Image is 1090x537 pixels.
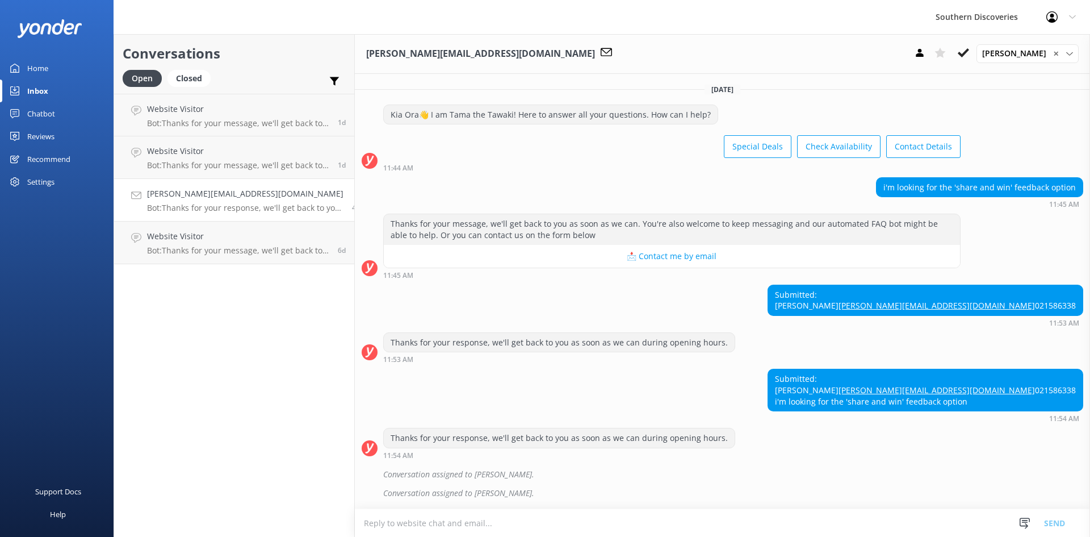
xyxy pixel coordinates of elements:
[366,47,595,61] h3: [PERSON_NAME][EMAIL_ADDRESS][DOMAIN_NAME]
[383,356,413,363] strong: 11:53 AM
[147,203,343,213] p: Bot: Thanks for your response, we'll get back to you as soon as we can during opening hours.
[797,135,881,158] button: Check Availability
[384,245,960,268] button: 📩 Contact me by email
[1053,48,1059,59] span: ✕
[147,160,329,170] p: Bot: Thanks for your message, we'll get back to you as soon as we can. You're also welcome to kee...
[383,451,735,459] div: Aug 23 2025 11:54am (UTC +12:00) Pacific/Auckland
[383,271,961,279] div: Aug 23 2025 11:45am (UTC +12:00) Pacific/Auckland
[383,165,413,172] strong: 11:44 AM
[839,385,1035,396] a: [PERSON_NAME][EMAIL_ADDRESS][DOMAIN_NAME]
[383,164,961,172] div: Aug 23 2025 11:44am (UTC +12:00) Pacific/Auckland
[147,118,329,128] p: Bot: Thanks for your message, we'll get back to you as soon as we can. You're also welcome to kee...
[886,135,961,158] button: Contact Details
[383,484,1083,503] div: Conversation assigned to [PERSON_NAME].
[114,94,354,136] a: Website VisitorBot:Thanks for your message, we'll get back to you as soon as we can. You're also ...
[338,245,346,255] span: Aug 20 2025 11:53pm (UTC +12:00) Pacific/Auckland
[114,179,354,222] a: [PERSON_NAME][EMAIL_ADDRESS][DOMAIN_NAME]Bot:Thanks for your response, we'll get back to you as s...
[768,285,1083,315] div: Submitted: [PERSON_NAME] 021586338
[27,57,48,80] div: Home
[877,178,1083,197] div: i'm looking for the 'share and win' feedback option
[976,44,1079,63] div: Assign User
[123,72,167,84] a: Open
[982,47,1053,60] span: [PERSON_NAME]
[384,333,735,352] div: Thanks for your response, we'll get back to you as soon as we can during opening hours.
[362,465,1083,484] div: 2025-08-23T01:08:14.859
[362,484,1083,503] div: 2025-08-23T01:08:27.566
[27,125,54,148] div: Reviews
[384,428,735,448] div: Thanks for your response, we'll get back to you as soon as we can during opening hours.
[114,222,354,264] a: Website VisitorBot:Thanks for your message, we'll get back to you as soon as we can. You're also ...
[876,200,1083,208] div: Aug 23 2025 11:45am (UTC +12:00) Pacific/Auckland
[27,80,48,102] div: Inbox
[35,480,81,503] div: Support Docs
[17,19,82,38] img: yonder-white-logo.png
[384,214,960,244] div: Thanks for your message, we'll get back to you as soon as we can. You're also welcome to keep mes...
[839,300,1035,311] a: [PERSON_NAME][EMAIL_ADDRESS][DOMAIN_NAME]
[147,103,329,115] h4: Website Visitor
[123,70,162,87] div: Open
[114,136,354,179] a: Website VisitorBot:Thanks for your message, we'll get back to you as soon as we can. You're also ...
[1049,320,1079,327] strong: 11:53 AM
[384,105,718,124] div: Kia Ora👋 I am Tama the Tawaki! Here to answer all your questions. How can I help?
[768,414,1083,422] div: Aug 23 2025 11:54am (UTC +12:00) Pacific/Auckland
[27,170,54,193] div: Settings
[50,503,66,526] div: Help
[167,72,216,84] a: Closed
[352,203,360,213] span: Aug 23 2025 11:54am (UTC +12:00) Pacific/Auckland
[383,452,413,459] strong: 11:54 AM
[147,230,329,243] h4: Website Visitor
[147,145,329,157] h4: Website Visitor
[338,118,346,127] span: Aug 26 2025 03:45am (UTC +12:00) Pacific/Auckland
[27,102,55,125] div: Chatbot
[147,188,343,200] h4: [PERSON_NAME][EMAIL_ADDRESS][DOMAIN_NAME]
[167,70,211,87] div: Closed
[705,85,740,94] span: [DATE]
[383,465,1083,484] div: Conversation assigned to [PERSON_NAME].
[338,160,346,170] span: Aug 26 2025 12:42am (UTC +12:00) Pacific/Auckland
[768,319,1083,327] div: Aug 23 2025 11:53am (UTC +12:00) Pacific/Auckland
[123,43,346,64] h2: Conversations
[147,245,329,256] p: Bot: Thanks for your message, we'll get back to you as soon as we can. You're also welcome to kee...
[27,148,70,170] div: Recommend
[383,355,735,363] div: Aug 23 2025 11:53am (UTC +12:00) Pacific/Auckland
[724,135,791,158] button: Special Deals
[383,272,413,279] strong: 11:45 AM
[1049,415,1079,422] strong: 11:54 AM
[768,369,1083,411] div: Submitted: [PERSON_NAME] 021586338 i'm looking for the 'share and win' feedback option
[1049,201,1079,208] strong: 11:45 AM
